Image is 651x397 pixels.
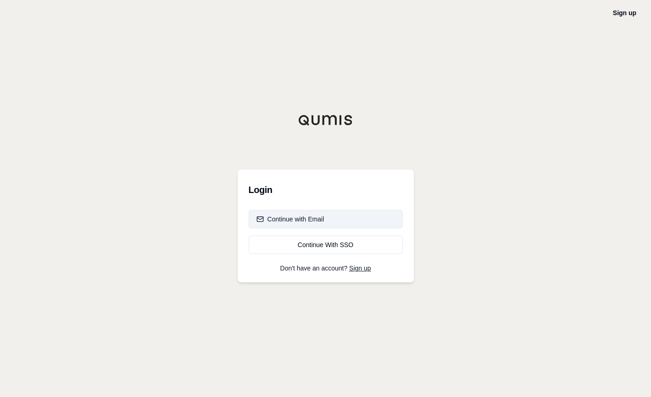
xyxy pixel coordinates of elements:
[298,115,353,126] img: Qumis
[256,215,324,224] div: Continue with Email
[249,181,403,199] h3: Login
[249,236,403,254] a: Continue With SSO
[256,240,395,249] div: Continue With SSO
[249,265,403,271] p: Don't have an account?
[349,265,371,272] a: Sign up
[249,210,403,228] button: Continue with Email
[613,9,636,17] a: Sign up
